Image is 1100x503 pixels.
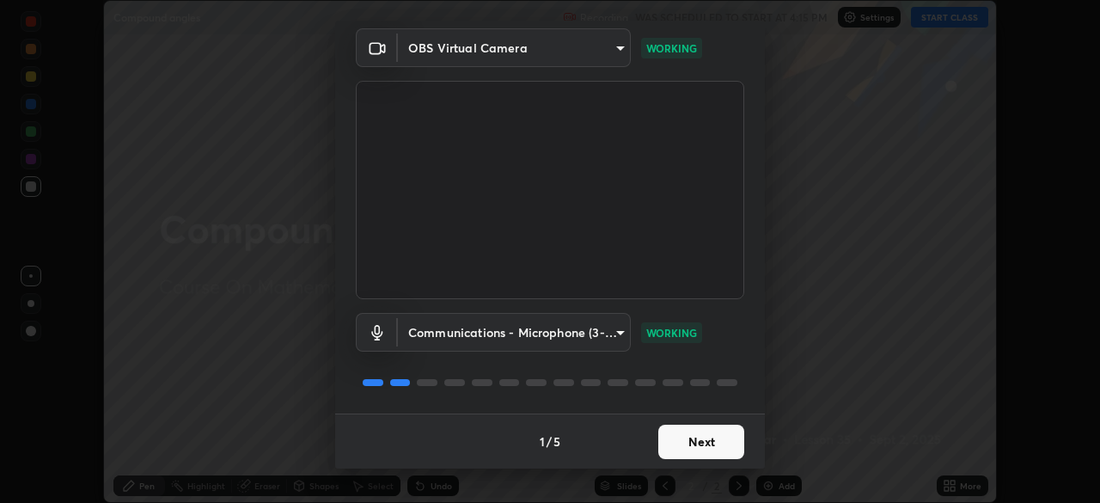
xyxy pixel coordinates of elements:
div: OBS Virtual Camera [398,313,631,352]
p: WORKING [646,325,697,340]
h4: / [547,432,552,451]
h4: 5 [553,432,560,451]
div: OBS Virtual Camera [398,28,631,67]
h4: 1 [540,432,545,451]
button: Next [658,425,744,459]
p: WORKING [646,40,697,56]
